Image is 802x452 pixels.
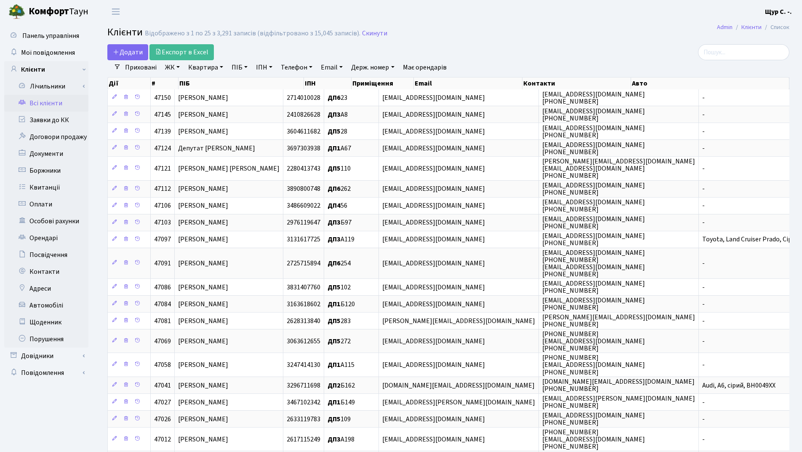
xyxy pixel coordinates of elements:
[107,25,143,40] span: Клієнти
[704,19,802,36] nav: breadcrumb
[4,95,88,112] a: Всі клієнти
[328,201,347,211] span: 56
[382,218,485,227] span: [EMAIL_ADDRESS][DOMAIN_NAME]
[542,231,645,248] span: [EMAIL_ADDRESS][DOMAIN_NAME] [PHONE_NUMBER]
[382,185,485,194] span: [EMAIL_ADDRESS][DOMAIN_NAME]
[382,300,485,309] span: [EMAIL_ADDRESS][DOMAIN_NAME]
[287,127,320,136] span: 3604611682
[702,398,705,407] span: -
[29,5,88,19] span: Таун
[702,259,705,268] span: -
[287,283,320,292] span: 3831407760
[4,263,88,280] a: Контакти
[702,201,705,211] span: -
[328,398,341,407] b: ДП1
[4,348,88,364] a: Довідники
[10,78,88,95] a: Лічильники
[542,181,645,197] span: [EMAIL_ADDRESS][DOMAIN_NAME] [PHONE_NUMBER]
[178,316,228,326] span: [PERSON_NAME]
[328,164,341,173] b: ДП5
[4,162,88,179] a: Боржники
[4,145,88,162] a: Документи
[21,48,75,57] span: Мої повідомлення
[277,60,316,75] a: Телефон
[178,381,228,390] span: [PERSON_NAME]
[178,164,280,173] span: [PERSON_NAME] [PERSON_NAME]
[328,259,341,268] b: ДП6
[178,235,228,244] span: [PERSON_NAME]
[287,381,320,390] span: 3296711698
[179,78,304,89] th: ПІБ
[154,235,171,244] span: 47097
[765,7,792,16] b: Щур С. -.
[382,259,485,268] span: [EMAIL_ADDRESS][DOMAIN_NAME]
[382,164,485,173] span: [EMAIL_ADDRESS][DOMAIN_NAME]
[178,415,228,424] span: [PERSON_NAME]
[328,93,341,102] b: ДП6
[178,283,228,292] span: [PERSON_NAME]
[542,140,645,157] span: [EMAIL_ADDRESS][DOMAIN_NAME] [PHONE_NUMBER]
[154,185,171,194] span: 47112
[178,361,228,370] span: [PERSON_NAME]
[400,60,450,75] a: Має орендарів
[154,316,171,326] span: 47081
[702,93,705,102] span: -
[328,337,351,346] span: 272
[328,300,355,309] span: Б120
[328,218,352,227] span: Б97
[328,381,355,390] span: Б162
[741,23,762,32] a: Клієнти
[542,313,695,329] span: [PERSON_NAME][EMAIL_ADDRESS][DOMAIN_NAME] [PHONE_NUMBER]
[328,415,351,424] span: 109
[154,127,171,136] span: 47139
[287,235,320,244] span: 3131617725
[4,246,88,263] a: Посвідчення
[178,185,228,194] span: [PERSON_NAME]
[542,90,645,106] span: [EMAIL_ADDRESS][DOMAIN_NAME] [PHONE_NUMBER]
[382,361,485,370] span: [EMAIL_ADDRESS][DOMAIN_NAME]
[287,415,320,424] span: 2633119783
[287,93,320,102] span: 2714010028
[154,415,171,424] span: 47026
[328,164,351,173] span: 110
[328,316,341,326] b: ДП5
[762,23,789,32] li: Список
[328,144,351,153] span: А67
[328,381,341,390] b: ДП2
[328,283,341,292] b: ДП5
[328,93,347,102] span: 23
[4,331,88,348] a: Порушення
[4,213,88,230] a: Особові рахунки
[702,127,705,136] span: -
[702,316,705,326] span: -
[178,218,228,227] span: [PERSON_NAME]
[328,185,341,194] b: ДП6
[542,353,645,377] span: [PHONE_NUMBER] [EMAIL_ADDRESS][DOMAIN_NAME] [PHONE_NUMBER]
[178,337,228,346] span: [PERSON_NAME]
[362,29,387,37] a: Скинути
[328,415,341,424] b: ДП5
[178,201,228,211] span: [PERSON_NAME]
[178,144,255,153] span: Депутат [PERSON_NAME]
[154,201,171,211] span: 47106
[328,283,351,292] span: 102
[151,78,179,89] th: #
[108,78,151,89] th: Дії
[702,415,705,424] span: -
[4,196,88,213] a: Оплати
[287,316,320,326] span: 2628313840
[542,107,645,123] span: [EMAIL_ADDRESS][DOMAIN_NAME] [PHONE_NUMBER]
[382,435,485,444] span: [EMAIL_ADDRESS][DOMAIN_NAME]
[702,435,705,444] span: -
[154,283,171,292] span: 47086
[4,44,88,61] a: Мої повідомлення
[522,78,631,89] th: Контакти
[702,300,705,309] span: -
[328,218,341,227] b: ДП3
[22,31,79,40] span: Панель управління
[328,144,341,153] b: ДП1
[698,44,789,60] input: Пошук...
[382,415,485,424] span: [EMAIL_ADDRESS][DOMAIN_NAME]
[328,235,341,244] b: ДП3
[328,110,341,119] b: ДП3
